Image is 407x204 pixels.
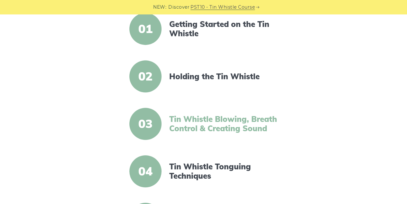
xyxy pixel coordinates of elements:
[169,20,280,38] a: Getting Started on the Tin Whistle
[129,13,162,45] span: 01
[129,108,162,140] span: 03
[169,115,280,133] a: Tin Whistle Blowing, Breath Control & Creating Sound
[129,155,162,187] span: 04
[169,162,280,181] a: Tin Whistle Tonguing Techniques
[168,4,190,11] span: Discover
[129,60,162,92] span: 02
[169,72,280,81] a: Holding the Tin Whistle
[190,4,255,11] a: PST10 - Tin Whistle Course
[153,4,166,11] span: NEW:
